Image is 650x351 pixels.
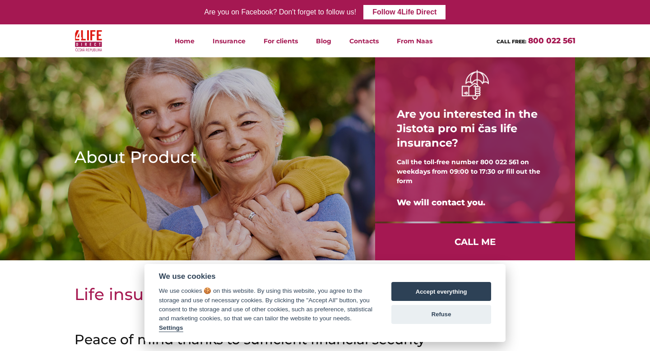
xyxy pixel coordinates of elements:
a: Contacts [340,24,388,57]
a: Home [166,24,204,57]
font: Are you on Facebook? Don't forget to follow us! [204,8,357,16]
a: Follow 4Life Direct [363,5,446,19]
button: Settings [159,324,183,332]
font: Call the toll-free number 800 022 561 on weekdays from 09:00 to 17:30 or fill out the form [397,158,540,185]
a: 800 022 561 [528,36,576,45]
a: Blog [307,24,340,57]
font: Are you interested in the Jistota pro mi čas life insurance? [397,107,538,149]
font: Contacts [349,37,379,45]
font: CALL FREE: [497,38,526,45]
font: Home [175,37,195,45]
font: Accept everything [416,288,467,295]
font: Peace of mind thanks to sufficient financial security [74,331,425,348]
button: Refuse [391,305,491,324]
font: Settings [159,324,183,331]
font: We use cookies [159,272,216,281]
font: Follow 4Life Direct [372,8,436,16]
font: We use cookies 🍪 on this website. By using this website, you agree to the storage and use of nece... [159,287,372,322]
a: CALL ME [375,223,575,260]
font: About Product [74,147,197,167]
font: We will contact you. [397,198,485,208]
img: hand holding umbrella white icon [462,70,489,99]
font: CALL ME [455,236,496,247]
font: Life insurance Security for my loved ones [74,284,412,304]
button: Accept everything [391,282,491,301]
img: 4Life Direct Czech Republic logo [75,28,102,54]
font: Refuse [432,311,451,318]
